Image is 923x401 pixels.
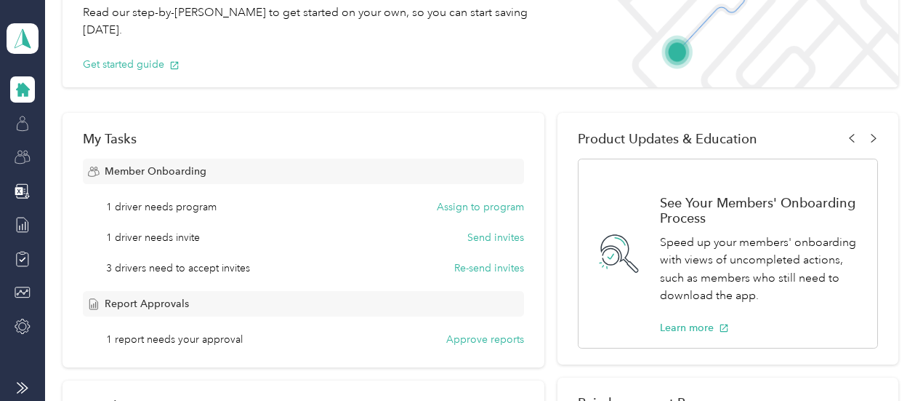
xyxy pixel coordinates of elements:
span: Report Approvals [105,296,189,311]
button: Learn more [660,320,729,336]
span: 3 drivers need to accept invites [106,261,250,276]
button: Re-send invites [454,261,524,276]
h1: See Your Members' Onboarding Process [660,195,862,226]
span: 1 driver needs invite [106,230,200,245]
span: 1 driver needs program [106,199,217,215]
span: 1 report needs your approval [106,332,243,347]
p: Read our step-by-[PERSON_NAME] to get started on your own, so you can start saving [DATE]. [83,4,533,39]
button: Assign to program [437,199,524,215]
span: Member Onboarding [105,164,206,179]
button: Send invites [467,230,524,245]
p: Speed up your members' onboarding with views of uncompleted actions, such as members who still ne... [660,234,862,305]
button: Get started guide [83,57,180,72]
button: Approve reports [446,332,524,347]
iframe: Everlance-gr Chat Button Frame [842,319,923,401]
span: Product Updates & Education [578,131,757,146]
div: My Tasks [83,131,524,146]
